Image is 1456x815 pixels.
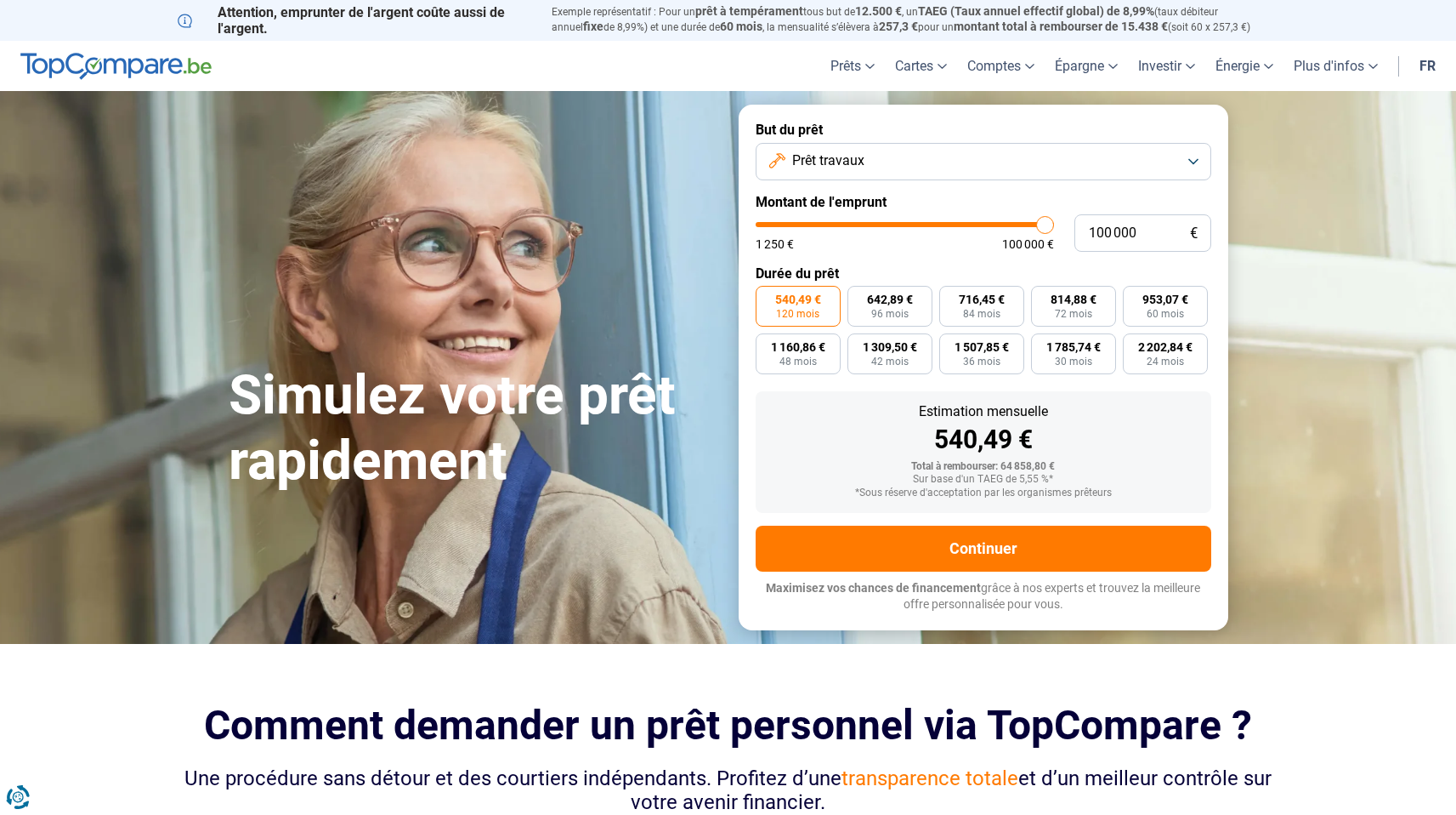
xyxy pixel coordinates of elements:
span: 1 785,74 € [1046,341,1101,353]
span: 642,89 € [867,294,913,305]
span: fixe [583,20,603,33]
label: Durée du prêt [756,265,1211,282]
span: 24 mois [1147,356,1184,367]
p: Exemple représentatif : Pour un tous but de , un (taux débiteur annuel de 8,99%) et une durée de ... [552,4,1279,35]
span: 257,3 € [879,20,918,33]
span: 1 160,86 € [771,341,825,353]
a: Investir [1128,41,1205,91]
a: Plus d'infos [1283,41,1388,91]
p: Attention, emprunter de l'argent coûte aussi de l'argent. [178,4,531,37]
span: montant total à rembourser de 15.438 € [954,20,1168,33]
span: 2 202,84 € [1138,341,1193,353]
button: Prêt travaux [756,143,1211,180]
div: Sur base d'un TAEG de 5,55 %* [769,474,1198,486]
p: grâce à nos experts et trouvez la meilleure offre personnalisée pour vous. [756,580,1211,613]
span: 540,49 € [775,294,821,305]
span: 48 mois [779,356,817,367]
span: 60 mois [1147,309,1184,319]
span: 953,07 € [1142,294,1188,305]
span: 100 000 € [1002,238,1054,250]
span: Maximisez vos chances de financement [766,581,981,595]
a: Cartes [885,41,957,91]
span: 42 mois [871,356,909,367]
span: 84 mois [963,309,1000,319]
span: 1 250 € [756,238,794,250]
span: transparence totale [841,767,1018,790]
span: 72 mois [1055,309,1092,319]
img: TopCompare [20,53,212,80]
h1: Simulez votre prêt rapidement [229,363,718,494]
div: Total à rembourser: 64 858,80 € [769,461,1198,473]
div: Estimation mensuelle [769,405,1198,419]
span: 12.500 € [855,4,902,18]
span: TAEG (Taux annuel effectif global) de 8,99% [918,4,1154,18]
button: Continuer [756,526,1211,572]
span: 1 309,50 € [863,341,917,353]
span: € [1190,226,1198,241]
span: 36 mois [963,356,1000,367]
span: prêt à tempérament [695,4,803,18]
div: 540,49 € [769,427,1198,453]
a: Comptes [957,41,1045,91]
span: 716,45 € [959,294,1005,305]
a: Prêts [820,41,885,91]
span: 96 mois [871,309,909,319]
span: 30 mois [1055,356,1092,367]
a: Épargne [1045,41,1128,91]
div: *Sous réserve d'acceptation par les organismes prêteurs [769,487,1198,499]
span: 60 mois [720,20,762,33]
span: 120 mois [776,309,819,319]
span: 814,88 € [1051,294,1096,305]
span: Prêt travaux [792,151,864,170]
span: 1 507,85 € [955,341,1009,353]
a: fr [1409,41,1446,91]
a: Énergie [1205,41,1283,91]
label: But du prêt [756,122,1211,138]
h2: Comment demander un prêt personnel via TopCompare ? [178,702,1279,749]
label: Montant de l'emprunt [756,194,1211,210]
